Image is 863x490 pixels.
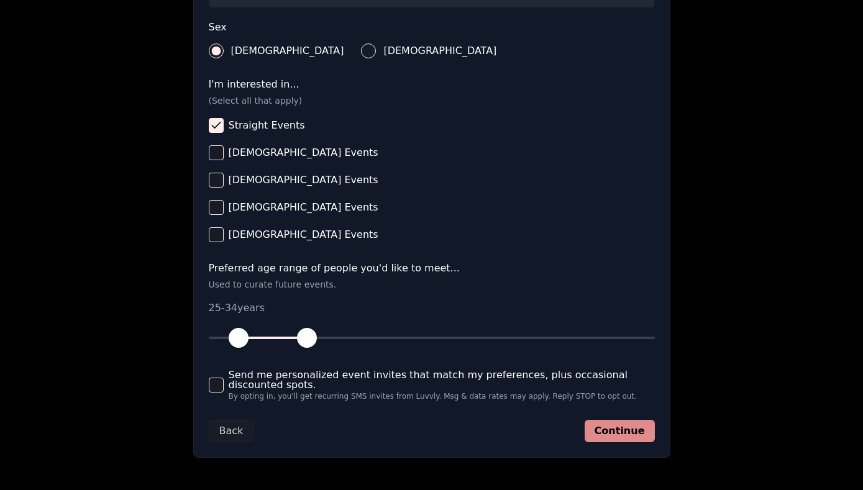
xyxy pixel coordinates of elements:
[229,370,655,390] span: Send me personalized event invites that match my preferences, plus occasional discounted spots.
[209,43,224,58] button: [DEMOGRAPHIC_DATA]
[361,43,376,58] button: [DEMOGRAPHIC_DATA]
[209,118,224,133] button: Straight Events
[209,278,655,291] p: Used to curate future events.
[229,392,655,400] span: By opting in, you'll get recurring SMS invites from Luvvly. Msg & data rates may apply. Reply STO...
[231,46,344,56] span: [DEMOGRAPHIC_DATA]
[209,79,655,89] label: I'm interested in...
[209,420,254,442] button: Back
[209,145,224,160] button: [DEMOGRAPHIC_DATA] Events
[209,378,224,392] button: Send me personalized event invites that match my preferences, plus occasional discounted spots.By...
[383,46,496,56] span: [DEMOGRAPHIC_DATA]
[209,94,655,107] p: (Select all that apply)
[229,148,378,158] span: [DEMOGRAPHIC_DATA] Events
[209,22,655,32] label: Sex
[209,301,655,315] p: 25 - 34 years
[209,200,224,215] button: [DEMOGRAPHIC_DATA] Events
[209,173,224,188] button: [DEMOGRAPHIC_DATA] Events
[229,230,378,240] span: [DEMOGRAPHIC_DATA] Events
[585,420,655,442] button: Continue
[229,120,305,130] span: Straight Events
[209,227,224,242] button: [DEMOGRAPHIC_DATA] Events
[229,202,378,212] span: [DEMOGRAPHIC_DATA] Events
[209,263,655,273] label: Preferred age range of people you'd like to meet...
[229,175,378,185] span: [DEMOGRAPHIC_DATA] Events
